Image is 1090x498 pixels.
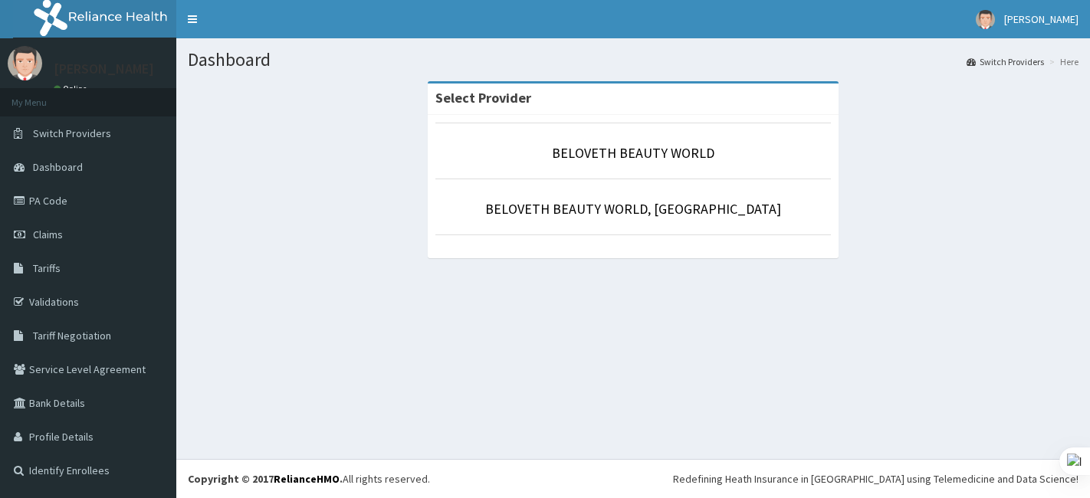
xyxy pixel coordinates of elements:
[33,160,83,174] span: Dashboard
[188,472,343,486] strong: Copyright © 2017 .
[967,55,1044,68] a: Switch Providers
[435,89,531,106] strong: Select Provider
[552,144,714,162] a: BELOVETH BEAUTY WORLD
[1004,12,1079,26] span: [PERSON_NAME]
[8,46,42,80] img: User Image
[54,62,154,76] p: [PERSON_NAME]
[976,10,995,29] img: User Image
[33,329,111,342] span: Tariff Negotiation
[188,50,1079,70] h1: Dashboard
[673,471,1079,487] div: Redefining Heath Insurance in [GEOGRAPHIC_DATA] using Telemedicine and Data Science!
[33,126,111,140] span: Switch Providers
[274,472,340,486] a: RelianceHMO
[54,84,90,94] a: Online
[33,261,61,275] span: Tariffs
[33,228,63,241] span: Claims
[1046,55,1079,68] li: Here
[485,200,781,218] a: BELOVETH BEAUTY WORLD, [GEOGRAPHIC_DATA]
[176,459,1090,498] footer: All rights reserved.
